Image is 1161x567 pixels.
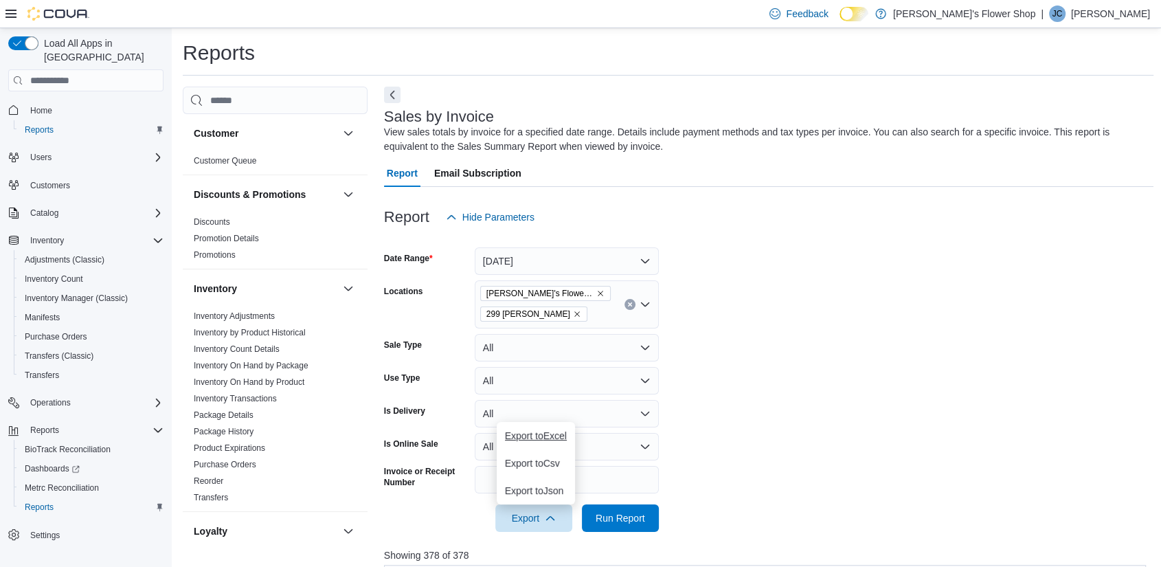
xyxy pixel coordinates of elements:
button: Customer [194,126,337,140]
div: Jesse Carmo [1049,5,1066,22]
span: Reports [19,122,164,138]
span: Purchase Orders [194,459,256,470]
button: All [475,334,659,362]
span: Dashboards [19,460,164,477]
button: Export toExcel [497,422,575,449]
button: Run Report [582,504,659,532]
a: Inventory by Product Historical [194,328,306,337]
button: Inventory Count [14,269,169,289]
span: [PERSON_NAME]'s Flower Shop [486,287,594,300]
button: Catalog [3,203,169,223]
span: Package Details [194,410,253,421]
span: Promotion Details [194,233,259,244]
h3: Report [384,209,429,225]
span: Load All Apps in [GEOGRAPHIC_DATA] [38,36,164,64]
a: Package Details [194,410,253,420]
span: Reports [19,499,164,515]
button: Inventory [194,282,337,296]
div: Discounts & Promotions [183,214,368,269]
label: Sale Type [384,340,422,351]
button: Purchase Orders [14,327,169,346]
span: Reorder [194,476,223,487]
button: Discounts & Promotions [340,186,357,203]
button: Inventory Manager (Classic) [14,289,169,308]
span: Home [25,101,164,118]
button: Home [3,100,169,120]
label: Date Range [384,253,433,264]
div: View sales totals by invoice for a specified date range. Details include payment methods and tax ... [384,125,1147,154]
button: Manifests [14,308,169,327]
a: Transfers [19,367,65,383]
span: 299 Knickerbocker [480,307,587,322]
span: JC [1052,5,1063,22]
label: Is Delivery [384,405,425,416]
button: All [475,400,659,427]
a: Manifests [19,309,65,326]
button: Export [495,504,572,532]
span: Metrc Reconciliation [25,482,99,493]
a: Purchase Orders [19,329,93,345]
button: Discounts & Promotions [194,188,337,201]
span: Settings [30,530,60,541]
span: Export to Excel [505,430,567,441]
a: Product Expirations [194,443,265,453]
button: Reports [14,120,169,140]
button: Export toJson [497,477,575,504]
span: Inventory [30,235,64,246]
button: Transfers [14,366,169,385]
span: Manifests [25,312,60,323]
button: Remove 299 Knickerbocker from selection in this group [573,310,581,318]
p: [PERSON_NAME] [1071,5,1150,22]
button: [DATE] [475,247,659,275]
button: Open list of options [640,299,651,310]
a: Inventory Count [19,271,89,287]
h3: Loyalty [194,524,227,538]
span: Catalog [25,205,164,221]
span: Inventory On Hand by Product [194,377,304,388]
button: Inventory [3,231,169,250]
a: Promotion Details [194,234,259,243]
label: Is Online Sale [384,438,438,449]
button: BioTrack Reconciliation [14,440,169,459]
h1: Reports [183,39,255,67]
a: Transfers (Classic) [19,348,99,364]
span: Customers [30,180,70,191]
button: Reports [3,421,169,440]
a: Settings [25,527,65,544]
span: Customer Queue [194,155,256,166]
span: Report [387,159,418,187]
span: Settings [25,526,164,544]
span: Export to Json [505,485,567,496]
div: Inventory [183,308,368,511]
button: Customers [3,175,169,195]
span: Product Expirations [194,443,265,454]
button: Customer [340,125,357,142]
button: All [475,367,659,394]
span: Home [30,105,52,116]
span: Users [30,152,52,163]
span: Inventory Manager (Classic) [25,293,128,304]
button: Inventory [340,280,357,297]
button: Remove Misha's Flower Shop from selection in this group [596,289,605,298]
button: All [475,433,659,460]
span: Promotions [194,249,236,260]
span: Customers [25,177,164,194]
a: Promotions [194,250,236,260]
span: Transfers [194,492,228,503]
p: Showing 378 of 378 [384,548,1154,562]
span: Misha's Flower Shop [480,286,611,301]
span: Inventory [25,232,164,249]
span: Metrc Reconciliation [19,480,164,496]
span: Adjustments (Classic) [25,254,104,265]
button: Reports [25,422,65,438]
span: Inventory Count Details [194,344,280,355]
label: Locations [384,286,423,297]
a: Purchase Orders [194,460,256,469]
span: Reports [25,502,54,513]
span: Feedback [786,7,828,21]
a: Inventory On Hand by Package [194,361,308,370]
span: Hide Parameters [462,210,534,224]
h3: Sales by Invoice [384,109,494,125]
span: Run Report [596,511,645,525]
a: Dashboards [14,459,169,478]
